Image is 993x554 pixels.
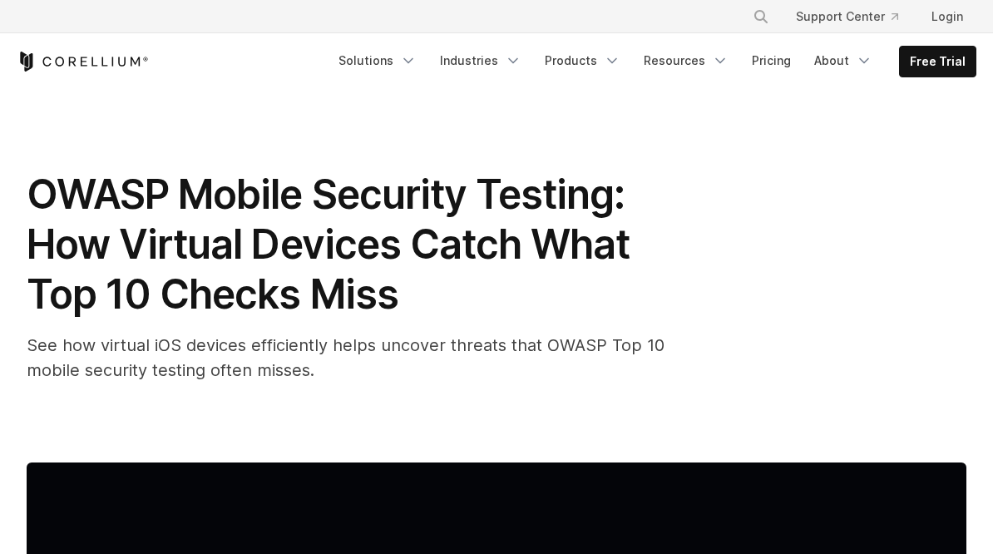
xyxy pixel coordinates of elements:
[918,2,976,32] a: Login
[27,170,630,319] span: OWASP Mobile Security Testing: How Virtual Devices Catch What Top 10 Checks Miss
[733,2,976,32] div: Navigation Menu
[329,46,976,77] div: Navigation Menu
[783,2,911,32] a: Support Center
[936,497,976,537] iframe: Intercom live chat
[430,46,531,76] a: Industries
[900,47,976,77] a: Free Trial
[27,335,664,380] span: See how virtual iOS devices efficiently helps uncover threats that OWASP Top 10 mobile security t...
[742,46,801,76] a: Pricing
[804,46,882,76] a: About
[329,46,427,76] a: Solutions
[17,52,149,72] a: Corellium Home
[634,46,739,76] a: Resources
[535,46,630,76] a: Products
[746,2,776,32] button: Search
